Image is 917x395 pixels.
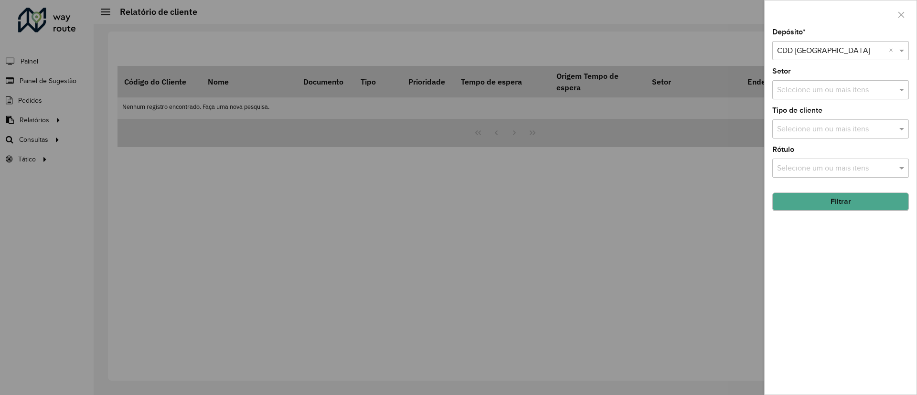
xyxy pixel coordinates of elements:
[772,105,822,116] label: Tipo de cliente
[772,26,806,38] label: Depósito
[889,45,897,56] span: Clear all
[772,192,909,211] button: Filtrar
[772,144,794,155] label: Rótulo
[772,65,791,77] label: Setor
